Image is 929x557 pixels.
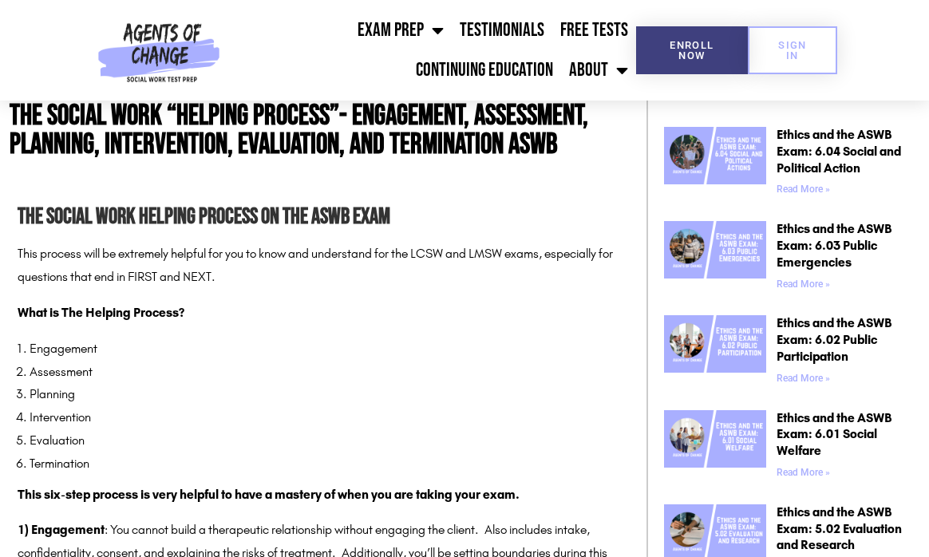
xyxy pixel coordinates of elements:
[777,127,901,176] a: Ethics and the ASWB Exam: 6.04 Social and Political Action
[30,452,623,476] li: Termination
[662,40,722,61] span: Enroll Now
[30,406,623,429] li: Intervention
[226,10,636,90] nav: Menu
[561,50,636,90] a: About
[777,315,891,364] a: Ethics and the ASWB Exam: 6.02 Public Participation
[452,10,552,50] a: Testimonials
[664,315,766,389] a: Ethics and the ASWB Exam 6.02 Public Participation
[777,373,830,384] a: Read more about Ethics and the ASWB Exam: 6.02 Public Participation
[18,487,520,502] strong: This six-step process is very helpful to have a mastery of when you are taking your exam.
[664,221,766,278] img: Ethics and the ASWB Exam 6.03 Public Emergencies
[777,184,830,195] a: Read more about Ethics and the ASWB Exam: 6.04 Social and Political Action
[408,50,561,90] a: Continuing Education
[18,243,623,289] p: This process will be extremely helpful for you to know and understand for the LCSW and LMSW exams...
[748,26,837,74] a: SIGN IN
[664,127,766,184] img: Ethics and the ASWB Exam 6.04 Social and Political Actions (1)
[18,199,623,235] h2: The Social Work Helping Process on the ASWB Exam
[636,26,748,74] a: Enroll Now
[30,383,623,406] li: Planning
[18,522,105,537] strong: 1) Engagement
[777,467,830,478] a: Read more about Ethics and the ASWB Exam: 6.01 Social Welfare
[18,305,184,320] strong: What is The Helping Process?
[552,10,636,50] a: Free Tests
[773,40,812,61] span: SIGN IN
[777,504,902,553] a: Ethics and the ASWB Exam: 5.02 Evaluation and Research
[664,221,766,295] a: Ethics and the ASWB Exam 6.03 Public Emergencies
[777,410,891,459] a: Ethics and the ASWB Exam: 6.01 Social Welfare
[664,410,766,484] a: Ethics and the ASWB Exam 6.01 Social Welfare
[664,315,766,373] img: Ethics and the ASWB Exam 6.02 Public Participation
[30,361,623,384] li: Assessment
[664,127,766,201] a: Ethics and the ASWB Exam 6.04 Social and Political Actions (1)
[777,278,830,290] a: Read more about Ethics and the ASWB Exam: 6.03 Public Emergencies
[10,102,631,160] h1: The Social Work “Helping Process”- Engagement, Assessment, Planning, Intervention, Evaluation, an...
[777,221,891,270] a: Ethics and the ASWB Exam: 6.03 Public Emergencies
[350,10,452,50] a: Exam Prep
[664,410,766,468] img: Ethics and the ASWB Exam 6.01 Social Welfare
[30,338,623,361] li: Engagement
[30,429,623,452] li: Evaluation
